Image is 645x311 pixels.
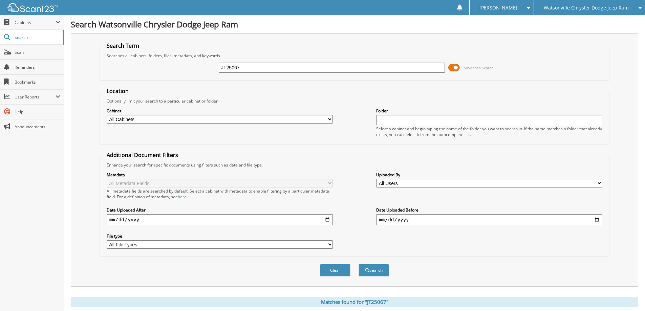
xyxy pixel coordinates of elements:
[376,126,602,137] div: Select a cabinet and begin typing the name of the folder you want to search in. If the name match...
[107,108,333,114] label: Cabinet
[103,87,132,95] legend: Location
[103,53,606,59] div: Searches all cabinets, folders, files, metadata, and keywords
[7,3,58,12] img: scan123-logo-white.svg
[71,19,638,30] h1: Search Watsonville Chrysler Dodge Jeep Ram
[376,172,602,178] label: Uploaded By
[544,6,629,10] span: Watsonville Chrysler Dodge Jeep Ram
[376,108,602,114] label: Folder
[107,172,333,178] label: Metadata
[15,35,59,40] span: Search
[15,94,56,100] span: User Reports
[107,188,333,200] div: All metadata fields are searched by default. Select a cabinet with metadata to enable filtering b...
[103,98,606,104] div: Optionally limit your search to a particular cabinet or folder
[15,109,60,115] span: Help
[15,124,60,130] span: Announcements
[15,49,60,55] span: Scan
[107,207,333,213] label: Date Uploaded After
[103,162,606,168] div: Enhance your search for specific documents using filters such as date and file type.
[15,20,56,25] span: Cabinets
[464,65,494,70] span: Advanced Search
[107,233,333,239] label: File type
[15,79,60,85] span: Bookmarks
[359,264,389,276] button: Search
[103,151,181,159] legend: Additional Document Filters
[320,264,350,276] button: Clear
[71,297,638,307] div: Matches found for "JT25067"
[376,214,602,225] input: end
[479,6,517,10] span: [PERSON_NAME]
[103,42,143,49] legend: Search Term
[376,207,602,213] label: Date Uploaded Before
[15,64,60,70] span: Reminders
[178,194,187,200] a: here
[107,214,333,225] input: start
